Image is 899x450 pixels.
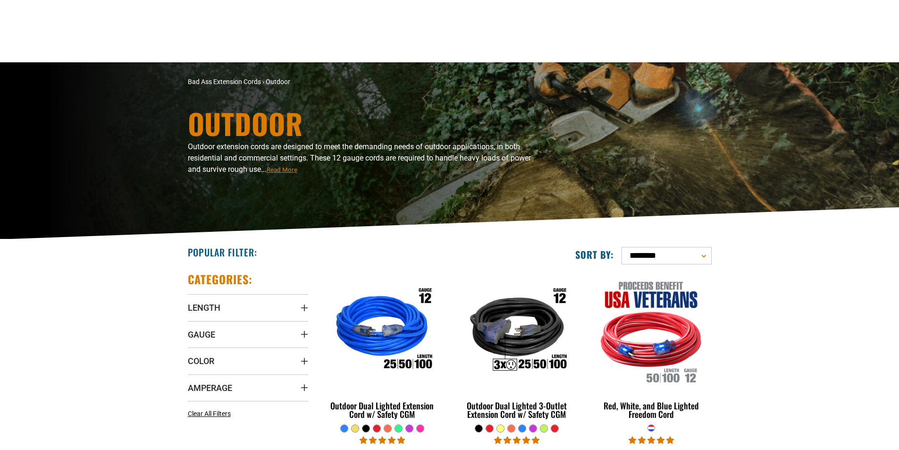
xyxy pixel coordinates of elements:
span: Amperage [188,382,232,393]
div: Outdoor Dual Lighted 3-Outlet Extension Cord w/ Safety CGM [456,401,577,418]
span: 5.00 stars [629,436,674,445]
a: Outdoor Dual Lighted Extension Cord w/ Safety CGM Outdoor Dual Lighted Extension Cord w/ Safety CGM [322,272,443,424]
h2: Popular Filter: [188,246,257,258]
span: 4.80 stars [494,436,539,445]
a: Clear All Filters [188,409,235,419]
span: Gauge [188,329,215,340]
summary: Gauge [188,321,308,348]
h1: Outdoor [188,109,532,137]
label: Sort by: [575,248,614,261]
span: Outdoor [266,78,290,85]
img: Red, White, and Blue Lighted Freedom Cord [592,277,711,385]
summary: Amperage [188,374,308,401]
nav: breadcrumbs [188,77,532,87]
summary: Length [188,294,308,321]
summary: Color [188,348,308,374]
div: Red, White, and Blue Lighted Freedom Cord [591,401,711,418]
span: Clear All Filters [188,410,231,417]
span: Color [188,356,214,366]
span: › [262,78,264,85]
a: Outdoor Dual Lighted 3-Outlet Extension Cord w/ Safety CGM Outdoor Dual Lighted 3-Outlet Extensio... [456,272,577,424]
span: Length [188,302,220,313]
img: Outdoor Dual Lighted 3-Outlet Extension Cord w/ Safety CGM [457,277,576,385]
a: Bad Ass Extension Cords [188,78,261,85]
span: 4.83 stars [360,436,405,445]
h2: Categories: [188,272,253,287]
img: Outdoor Dual Lighted Extension Cord w/ Safety CGM [323,277,442,385]
div: Outdoor Dual Lighted Extension Cord w/ Safety CGM [322,401,443,418]
a: Red, White, and Blue Lighted Freedom Cord Red, White, and Blue Lighted Freedom Cord [591,272,711,424]
span: Read More [267,166,297,173]
span: Outdoor extension cords are designed to meet the demanding needs of outdoor applications, in both... [188,142,531,174]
